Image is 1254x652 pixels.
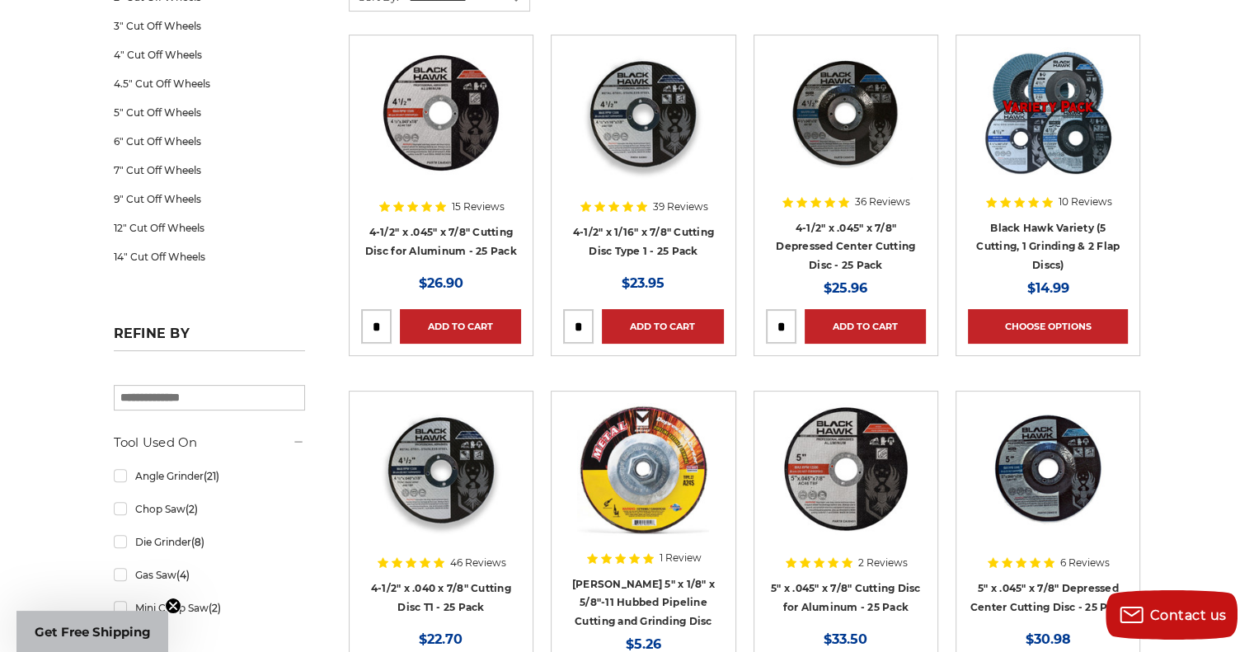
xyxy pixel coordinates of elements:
[572,578,715,627] a: [PERSON_NAME] 5" x 1/8" x 5/8"-11 Hubbed Pipeline Cutting and Grinding Disc
[968,309,1128,344] a: Choose Options
[563,403,723,563] a: Mercer 5" x 1/8" x 5/8"-11 Hubbed Cutting and Light Grinding Wheel
[970,582,1126,613] a: 5" x .045" x 7/8" Depressed Center Cutting Disc - 25 Pack
[976,222,1120,271] a: Black Hawk Variety (5 Cutting, 1 Grinding & 2 Flap Discs)
[1106,590,1238,640] button: Contact us
[766,47,926,207] a: 4-1/2" x 3/64" x 7/8" Depressed Center Type 27 Cut Off Wheel
[114,213,305,242] a: 12" Cut Off Wheels
[771,582,921,613] a: 5" x .045" x 7/8" Cutting Disc for Aluminum - 25 Pack
[824,280,867,296] span: $25.96
[780,403,912,535] img: 5 inch cutting disc for aluminum
[176,569,189,581] span: (4)
[203,470,218,482] span: (21)
[400,309,521,344] a: Add to Cart
[622,275,665,291] span: $23.95
[16,611,168,652] div: Get Free ShippingClose teaser
[114,98,305,127] a: 5" Cut Off Wheels
[114,495,305,523] a: Chop Saw
[114,561,305,589] a: Gas Saw
[982,47,1114,179] img: Black Hawk Variety (5 Cutting, 1 Grinding & 2 Flap Discs)
[165,598,181,614] button: Close teaser
[190,536,204,548] span: (8)
[626,636,661,652] span: $5.26
[1150,607,1227,623] span: Contact us
[653,202,708,212] span: 39 Reviews
[452,202,505,212] span: 15 Reviews
[450,558,506,568] span: 46 Reviews
[114,242,305,271] a: 14" Cut Off Wheels
[563,47,723,207] a: 4-1/2" x 1/16" x 7/8" Cutting Disc Type 1 - 25 Pack
[114,40,305,69] a: 4" Cut Off Wheels
[982,403,1114,535] img: 5" x 3/64" x 7/8" Depressed Center Type 27 Cut Off Wheel
[365,226,517,257] a: 4-1/2" x .045" x 7/8" Cutting Disc for Aluminum - 25 Pack
[1027,280,1069,296] span: $14.99
[371,582,511,613] a: 4-1/2" x .040 x 7/8" Cutting Disc T1 - 25 Pack
[577,403,709,535] img: Mercer 5" x 1/8" x 5/8"-11 Hubbed Cutting and Light Grinding Wheel
[419,631,463,647] span: $22.70
[208,602,220,614] span: (2)
[185,503,197,515] span: (2)
[114,69,305,98] a: 4.5" Cut Off Wheels
[780,47,912,179] img: 4-1/2" x 3/64" x 7/8" Depressed Center Type 27 Cut Off Wheel
[602,309,723,344] a: Add to Cart
[114,185,305,213] a: 9" Cut Off Wheels
[361,47,521,207] a: 4.5" cutting disc for aluminum
[114,528,305,556] a: Die Grinder
[1060,558,1110,568] span: 6 Reviews
[419,275,463,291] span: $26.90
[114,156,305,185] a: 7" Cut Off Wheels
[968,403,1128,563] a: 5" x 3/64" x 7/8" Depressed Center Type 27 Cut Off Wheel
[858,558,908,568] span: 2 Reviews
[824,631,867,647] span: $33.50
[375,403,507,535] img: 4-1/2" super thin cut off wheel for fast metal cutting and minimal kerf
[577,47,709,179] img: 4-1/2" x 1/16" x 7/8" Cutting Disc Type 1 - 25 Pack
[114,326,305,351] h5: Refine by
[766,403,926,563] a: 5 inch cutting disc for aluminum
[35,624,151,640] span: Get Free Shipping
[968,47,1128,207] a: Black Hawk Variety (5 Cutting, 1 Grinding & 2 Flap Discs)
[776,222,915,271] a: 4-1/2" x .045" x 7/8" Depressed Center Cutting Disc - 25 Pack
[805,309,926,344] a: Add to Cart
[114,12,305,40] a: 3" Cut Off Wheels
[1026,631,1071,647] span: $30.98
[114,127,305,156] a: 6" Cut Off Wheels
[361,403,521,563] a: 4-1/2" super thin cut off wheel for fast metal cutting and minimal kerf
[114,593,305,622] a: Mini Chop Saw
[114,433,305,453] h5: Tool Used On
[573,226,714,257] a: 4-1/2" x 1/16" x 7/8" Cutting Disc Type 1 - 25 Pack
[375,47,507,179] img: 4.5" cutting disc for aluminum
[114,462,305,490] a: Angle Grinder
